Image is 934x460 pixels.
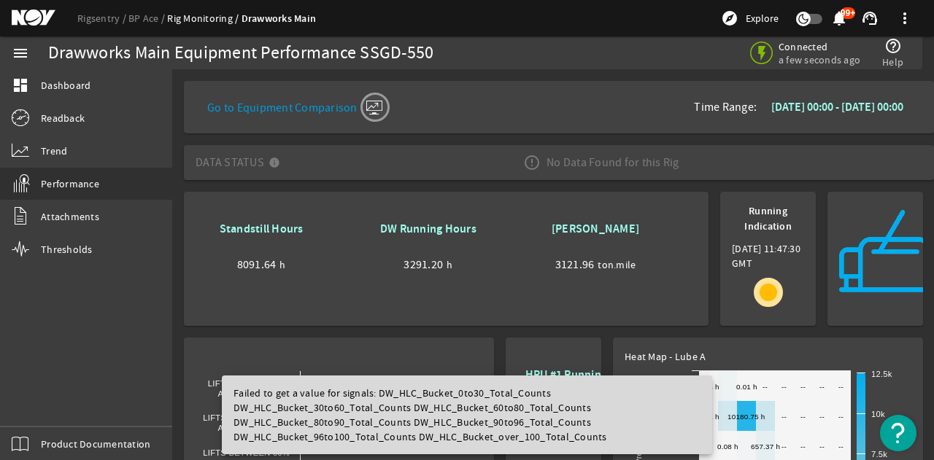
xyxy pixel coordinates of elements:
div: Time Range: [694,94,922,120]
div: Failed to get a value for signals: DW_HLC_Bucket_0to30_Total_Counts DW_HLC_Bucket_30to60_Total_Co... [222,375,706,454]
mat-icon: notifications [830,9,848,27]
a: Go to Equipment Comparison [207,90,387,119]
span: [DATE] 11:47:30 GMT [732,241,804,270]
mat-icon: help_outline [884,37,902,55]
span: 3121.96 [555,257,595,272]
span: Dashboard [41,78,90,93]
text: 7.5k [871,450,887,459]
text: -- [781,443,787,451]
text: Lifts Between 0% and 30% of Max [208,379,290,398]
div: No Data Found for this Rig [512,142,691,183]
text: -- [819,383,825,391]
span: ton.mile [598,257,636,272]
span: Performance [41,176,99,191]
span: h [447,257,452,272]
button: 99+ [831,11,846,26]
span: Thresholds [41,242,93,257]
a: Rig Monitoring [167,12,241,25]
text: -- [838,443,844,451]
a: Drawworks Main [242,12,317,26]
mat-expansion-panel-header: Data StatusNo Data Found for this Rig [184,145,934,180]
span: a few seconds ago [779,53,860,66]
text: 657.37 h [751,443,780,451]
button: Explore [715,7,784,30]
text: -- [800,443,806,451]
text: -- [763,383,768,391]
text: -- [838,383,844,391]
mat-icon: support_agent [861,9,879,27]
text: 12.5k [871,370,892,378]
b: [PERSON_NAME] [552,221,639,236]
text: -- [819,443,825,451]
span: Trend [41,144,67,158]
a: Rigsentry [77,12,128,25]
b: Standstill Hours [220,221,304,236]
span: Attachments [41,209,99,224]
div: Drawworks Main Equipment Performance SSGD-550 [48,46,433,61]
button: [DATE] 00:00 - [DATE] 00:00 [760,94,915,120]
button: more_vert [887,1,922,36]
text: -- [781,383,787,391]
mat-icon: explore [721,9,738,27]
text: -- [781,413,787,421]
b: Running Indication [744,204,792,233]
mat-icon: menu [12,44,29,62]
a: BP Ace [128,12,167,25]
span: Connected [779,40,860,53]
b: HPU #1 Running Hours [525,367,641,382]
mat-panel-title: Data Status [196,142,286,183]
b: [DATE] 00:00 - [DATE] 00:00 [771,99,903,114]
text: -- [800,413,806,421]
span: h [279,257,285,272]
text: -- [800,383,806,391]
text: Lifts Between 30% and 60% of Max [203,413,290,432]
span: 3291.20 [404,257,443,272]
text: 10k [871,410,885,418]
span: Readback [41,111,85,125]
span: Explore [746,11,779,26]
button: Open Resource Center [880,415,916,451]
span: Heat Map - Lube A [625,350,706,363]
text: -- [819,413,825,421]
text: 0.01 h [736,383,757,391]
span: Product Documentation [41,437,150,451]
text: 0.08 h [717,443,738,451]
text: -- [838,413,844,421]
span: 8091.64 [237,257,277,272]
span: Help [882,55,903,69]
text: 10180.75 h [727,413,765,421]
b: DW Running Hours [380,221,476,236]
mat-icon: dashboard [12,77,29,94]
